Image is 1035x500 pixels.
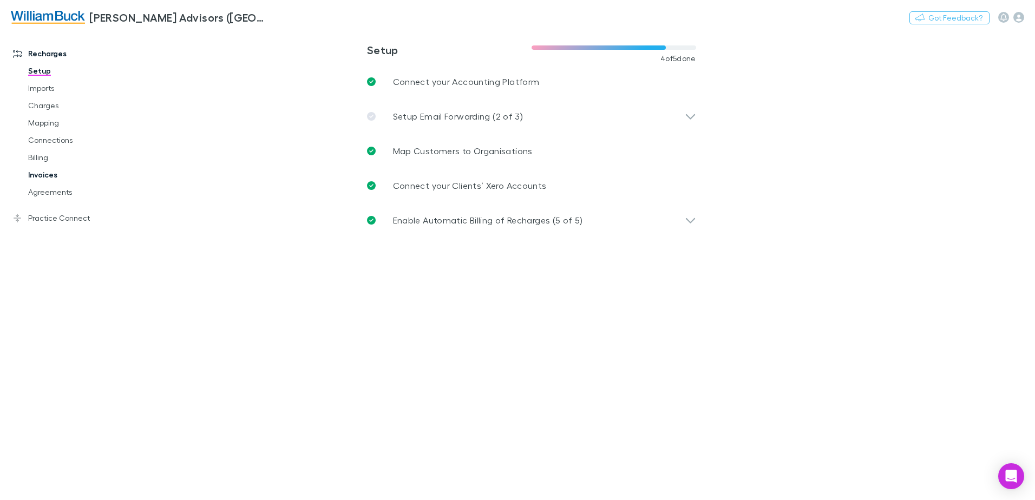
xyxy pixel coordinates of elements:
[17,183,146,201] a: Agreements
[660,54,696,63] span: 4 of 5 done
[393,179,547,192] p: Connect your Clients’ Xero Accounts
[2,45,146,62] a: Recharges
[998,463,1024,489] div: Open Intercom Messenger
[89,11,268,24] h3: [PERSON_NAME] Advisors ([GEOGRAPHIC_DATA]) Pty Ltd
[17,62,146,80] a: Setup
[17,131,146,149] a: Connections
[393,214,583,227] p: Enable Automatic Billing of Recharges (5 of 5)
[4,4,275,30] a: [PERSON_NAME] Advisors ([GEOGRAPHIC_DATA]) Pty Ltd
[358,134,705,168] a: Map Customers to Organisations
[358,99,705,134] div: Setup Email Forwarding (2 of 3)
[17,114,146,131] a: Mapping
[393,110,523,123] p: Setup Email Forwarding (2 of 3)
[17,80,146,97] a: Imports
[11,11,85,24] img: William Buck Advisors (WA) Pty Ltd's Logo
[17,149,146,166] a: Billing
[909,11,990,24] button: Got Feedback?
[358,64,705,99] a: Connect your Accounting Platform
[358,203,705,238] div: Enable Automatic Billing of Recharges (5 of 5)
[393,144,533,157] p: Map Customers to Organisations
[2,209,146,227] a: Practice Connect
[367,43,532,56] h3: Setup
[358,168,705,203] a: Connect your Clients’ Xero Accounts
[17,166,146,183] a: Invoices
[393,75,540,88] p: Connect your Accounting Platform
[17,97,146,114] a: Charges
